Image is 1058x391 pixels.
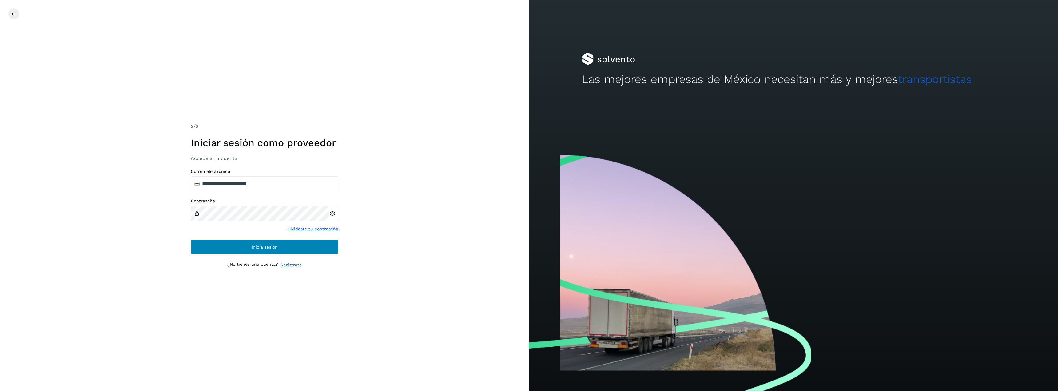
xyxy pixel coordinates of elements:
[252,245,278,249] span: Inicia sesión
[191,240,338,254] button: Inicia sesión
[288,226,338,232] a: Olvidaste tu contraseña
[227,262,278,268] p: ¿No tienes una cuenta?
[191,169,338,174] label: Correo electrónico
[898,73,972,86] span: transportistas
[191,137,338,149] h1: Iniciar sesión como proveedor
[191,123,338,130] div: /2
[191,198,338,204] label: Contraseña
[191,123,193,129] span: 2
[280,262,302,268] a: Regístrate
[191,155,338,161] h3: Accede a tu cuenta
[582,73,1005,86] h2: Las mejores empresas de México necesitan más y mejores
